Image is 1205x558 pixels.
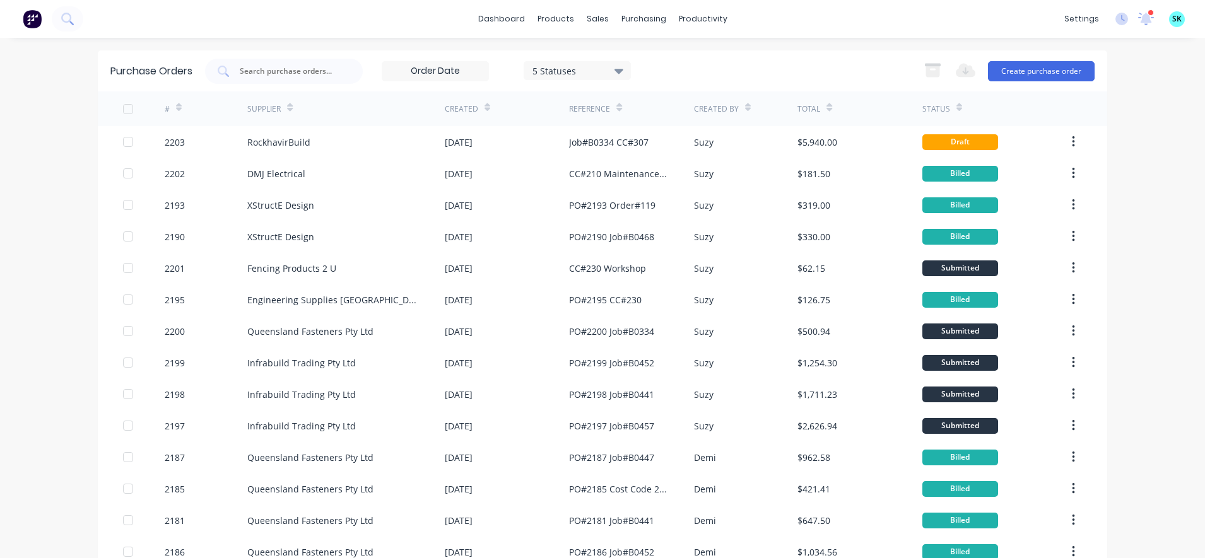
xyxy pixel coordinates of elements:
div: $1,711.23 [797,388,837,401]
div: 2195 [165,293,185,306]
div: $421.41 [797,482,830,496]
div: $962.58 [797,451,830,464]
div: Billed [922,513,998,528]
div: Fencing Products 2 U [247,262,336,275]
div: CC#230 Workshop [569,262,646,275]
div: Created By [694,103,739,115]
div: Queensland Fasteners Pty Ltd [247,325,373,338]
img: Factory [23,9,42,28]
div: sales [580,9,615,28]
div: [DATE] [445,167,473,180]
div: $5,940.00 [797,136,837,149]
div: Draft [922,134,998,150]
div: 2200 [165,325,185,338]
input: Order Date [382,62,488,81]
div: 2203 [165,136,185,149]
div: Infrabuild Trading Pty Ltd [247,419,356,433]
div: PO#2190 Job#B0468 [569,230,654,243]
div: 2185 [165,482,185,496]
div: 2190 [165,230,185,243]
div: # [165,103,170,115]
div: [DATE] [445,388,473,401]
div: Billed [922,166,998,182]
div: products [531,9,580,28]
div: PO#2187 Job#B0447 [569,451,654,464]
div: [DATE] [445,419,473,433]
div: XStructE Design [247,199,314,212]
div: 2197 [165,419,185,433]
div: Status [922,103,950,115]
div: RockhavirBuild [247,136,310,149]
div: Demi [694,451,716,464]
div: Engineering Supplies [GEOGRAPHIC_DATA] [247,293,420,306]
div: PO#2198 Job#B0441 [569,388,654,401]
a: dashboard [472,9,531,28]
div: $126.75 [797,293,830,306]
div: $2,626.94 [797,419,837,433]
div: Billed [922,229,998,245]
div: Infrabuild Trading Pty Ltd [247,356,356,369]
div: Job#B0334 CC#307 [569,136,649,149]
div: $1,254.30 [797,356,837,369]
div: Suzy [694,199,714,212]
div: [DATE] [445,262,473,275]
div: Billed [922,292,998,308]
div: Total [797,103,820,115]
div: DMJ Electrical [247,167,305,180]
div: 2198 [165,388,185,401]
div: Suzy [694,262,714,275]
div: $319.00 [797,199,830,212]
div: 5 Statuses [532,64,623,77]
div: Suzy [694,230,714,243]
div: [DATE] [445,451,473,464]
div: PO#2199 Job#B0452 [569,356,654,369]
div: purchasing [615,9,673,28]
div: Created [445,103,478,115]
div: Supplier [247,103,281,115]
div: Billed [922,450,998,465]
div: Queensland Fasteners Pty Ltd [247,451,373,464]
div: 2193 [165,199,185,212]
div: [DATE] [445,136,473,149]
div: Demi [694,482,716,496]
div: Purchase Orders [110,64,192,79]
div: $330.00 [797,230,830,243]
input: Search purchase orders... [238,65,343,78]
div: Queensland Fasteners Pty Ltd [247,482,373,496]
div: CC#210 Maintenance INV-1400 [569,167,668,180]
div: Infrabuild Trading Pty Ltd [247,388,356,401]
div: 2201 [165,262,185,275]
div: Reference [569,103,610,115]
div: PO#2185 Cost Code 230 Tools and Equipment [569,482,668,496]
div: productivity [673,9,734,28]
div: [DATE] [445,482,473,496]
div: [DATE] [445,325,473,338]
div: Submitted [922,418,998,434]
div: [DATE] [445,199,473,212]
div: Submitted [922,387,998,402]
div: Demi [694,514,716,527]
div: 2199 [165,356,185,369]
div: Queensland Fasteners Pty Ltd [247,514,373,527]
div: Suzy [694,325,714,338]
div: PO#2197 Job#B0457 [569,419,654,433]
div: PO#2200 Job#B0334 [569,325,654,338]
div: $647.50 [797,514,830,527]
div: PO#2181 Job#B0441 [569,514,654,527]
div: 2187 [165,451,185,464]
div: Suzy [694,356,714,369]
span: SK [1172,13,1182,25]
div: Suzy [694,293,714,306]
div: Suzy [694,419,714,433]
div: Suzy [694,167,714,180]
div: PO#2193 Order#119 [569,199,655,212]
div: Submitted [922,355,998,371]
div: [DATE] [445,230,473,243]
div: [DATE] [445,293,473,306]
div: settings [1058,9,1105,28]
div: $181.50 [797,167,830,180]
div: PO#2195 CC#230 [569,293,642,306]
button: Create purchase order [988,61,1095,81]
div: $500.94 [797,325,830,338]
div: XStructE Design [247,230,314,243]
